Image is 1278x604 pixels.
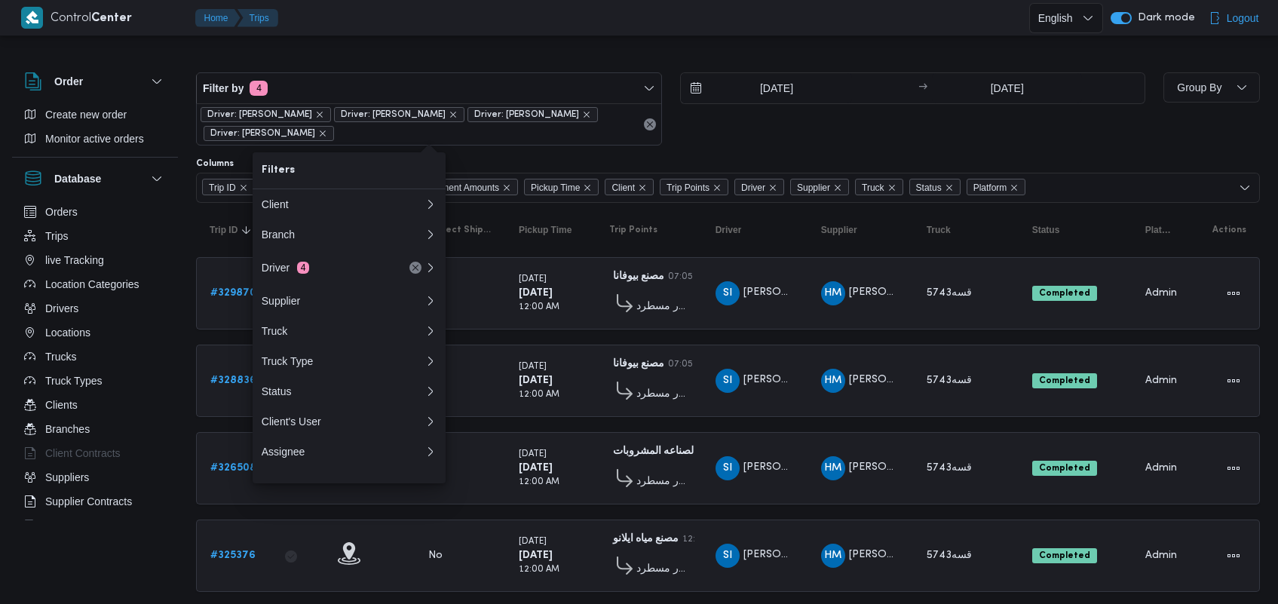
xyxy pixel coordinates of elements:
span: SI [723,456,732,480]
button: Remove Pickup Time from selection in this group [583,183,592,192]
span: Truck [855,179,903,195]
span: Client [611,179,635,196]
button: Database [24,170,166,188]
span: Filters [262,161,437,179]
button: Group By [1163,72,1260,103]
b: مصنع ويلز - الشركه الوطنيه لصناعه المشروبات [613,446,816,456]
span: Platform [967,179,1026,195]
button: Open list of options [1239,182,1251,194]
span: [PERSON_NAME] [743,287,829,297]
b: [DATE] [519,463,553,473]
span: Truck Types [45,372,102,390]
span: Client [605,179,654,195]
span: Status [916,179,942,196]
div: Truck [262,325,418,337]
span: Driver: شريف ابراهيم احمد ابراهيم [334,107,464,122]
span: SI [723,281,732,305]
div: Shrif Ibrahem Ali Qotah [716,544,740,568]
button: Clients [18,393,172,417]
span: Group By [1177,81,1221,94]
span: [PERSON_NAME] رئيس [PERSON_NAME] [849,462,1052,472]
button: Actions [1221,281,1246,305]
span: Driver: شريف ابراهيم عبده ابراهيم [201,107,331,122]
span: Orders [45,203,78,221]
button: Drivers [18,296,172,320]
svg: Sorted in descending order [241,224,253,236]
button: Trips [18,224,172,248]
button: Remove Trip ID from selection in this group [239,183,248,192]
div: Database [12,200,178,526]
span: 4 [297,262,309,274]
button: Branch [253,219,446,250]
button: Remove Supplier from selection in this group [833,183,842,192]
button: Remove Platform from selection in this group [1010,183,1019,192]
span: Completed [1032,461,1097,476]
b: [DATE] [519,288,553,298]
div: Driver [262,262,388,274]
span: Branches [45,420,90,438]
span: SI [723,369,732,393]
span: Driver: [PERSON_NAME] [341,108,446,121]
b: Center [91,13,132,24]
input: Press the down key to open a popover containing a calendar. [681,73,852,103]
button: Truck0 [253,316,446,346]
button: remove selected entity [582,110,591,119]
button: Assignee0 [253,437,446,467]
button: Trip IDSorted in descending order [204,218,264,242]
button: Driver4Remove [253,250,446,286]
button: remove selected entity [318,129,327,138]
span: قسه5743 [927,463,972,473]
small: 12:00 AM [519,303,559,311]
button: Monitor active orders [18,127,172,151]
button: Platform [1139,218,1177,242]
span: Driver [716,224,742,236]
div: Shrif Ibrahem Ali Qotah [716,369,740,393]
button: Orders [18,200,172,224]
span: Pickup Time [524,179,599,195]
span: Supplier [790,179,849,195]
button: remove selected entity [449,110,458,119]
small: [DATE] [519,450,547,458]
span: Driver [734,179,784,195]
div: Assignee [262,446,418,458]
span: فرونت دور مسطرد [636,560,688,578]
button: Actions [1221,369,1246,393]
a: #326508 [210,459,256,477]
b: Completed [1039,464,1090,473]
a: #325376 [210,547,256,565]
span: Trips [45,227,69,245]
button: Remove Driver from selection in this group [768,183,777,192]
span: Platform [973,179,1007,196]
span: Admin [1145,550,1177,560]
button: Location Categories [18,272,172,296]
h3: Order [54,72,83,90]
span: [PERSON_NAME] رئيس [PERSON_NAME] [849,550,1052,560]
button: Trucks [18,345,172,369]
button: remove selected entity [315,110,324,119]
b: [DATE] [519,376,553,385]
span: Collect Shipment Amounts [386,179,518,195]
span: Supplier [821,224,857,236]
small: 12:00 AM [519,391,559,399]
div: Hana Mjada Rais Ahmad [821,456,845,480]
div: Shrif Ibrahem Ali Qotah [716,456,740,480]
b: Completed [1039,289,1090,298]
button: Client [253,189,446,219]
span: قسه5743 [927,376,972,385]
span: Trip Points [660,179,728,195]
span: [PERSON_NAME] [743,550,829,560]
span: HM [824,369,841,393]
small: [DATE] [519,538,547,546]
button: Logout [1203,3,1265,33]
span: Status [1032,224,1060,236]
button: Truck Types [18,369,172,393]
span: Completed [1032,373,1097,388]
b: # 329870 [210,288,256,298]
b: Completed [1039,376,1090,385]
button: Status [1026,218,1124,242]
div: Order [12,103,178,157]
a: #328836 [210,372,256,390]
div: Hana Mjada Rais Ahmad [821,544,845,568]
a: #329870 [210,284,256,302]
span: Admin [1145,288,1177,298]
